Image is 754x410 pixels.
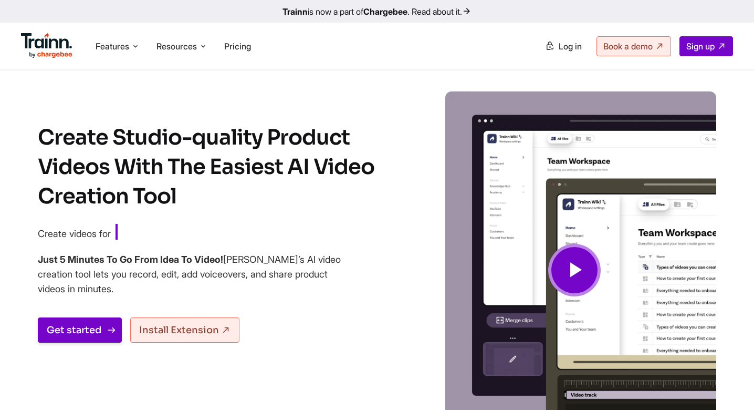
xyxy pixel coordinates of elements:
[38,252,342,296] h4: [PERSON_NAME]’s AI video creation tool lets you record, edit, add voiceovers, and share product v...
[38,254,223,265] b: Just 5 Minutes To Go From Idea To Video!
[156,40,197,52] span: Resources
[21,33,72,58] img: Trainn Logo
[559,41,582,52] span: Log in
[38,123,395,211] h1: Create Studio-quality Product Videos With The Easiest AI Video Creation Tool
[363,6,407,17] b: Chargebee
[596,36,671,56] a: Book a demo
[224,41,251,52] a: Pricing
[130,317,239,343] a: Install Extension
[679,36,733,56] a: Sign up
[116,224,259,242] span: Customer Education
[701,360,754,410] iframe: Chat Widget
[38,317,122,343] a: Get started
[603,41,653,52] span: Book a demo
[686,41,715,52] span: Sign up
[282,6,308,17] b: Trainn
[38,228,111,239] span: Create videos for
[96,40,129,52] span: Features
[539,37,588,56] a: Log in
